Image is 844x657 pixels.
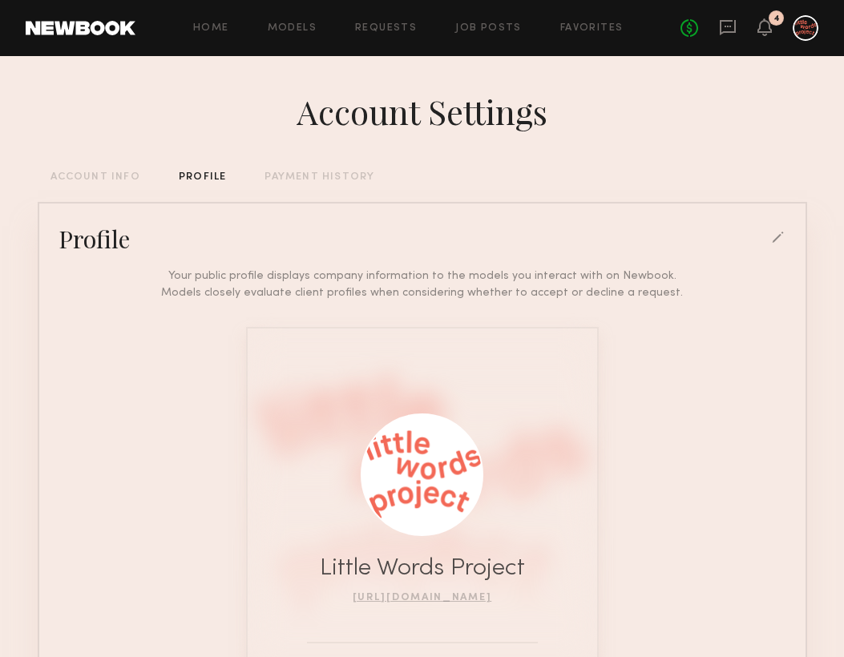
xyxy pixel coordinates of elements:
a: Requests [355,23,417,34]
a: Models [268,23,317,34]
a: Favorites [560,23,624,34]
a: Home [193,23,229,34]
div: PROFILE [179,172,226,183]
div: Profile [59,223,130,255]
div: edit [772,232,786,246]
div: Little Words Project [320,556,525,581]
a: Job Posts [455,23,522,34]
div: Account Settings [297,89,547,134]
div: PAYMENT HISTORY [265,172,374,183]
div: Your public profile displays company information to the models you interact with on Newbook. Mode... [151,268,693,301]
div: ACCOUNT INFO [50,172,140,183]
a: [URL][DOMAIN_NAME] [353,593,492,603]
div: 4 [773,14,780,23]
